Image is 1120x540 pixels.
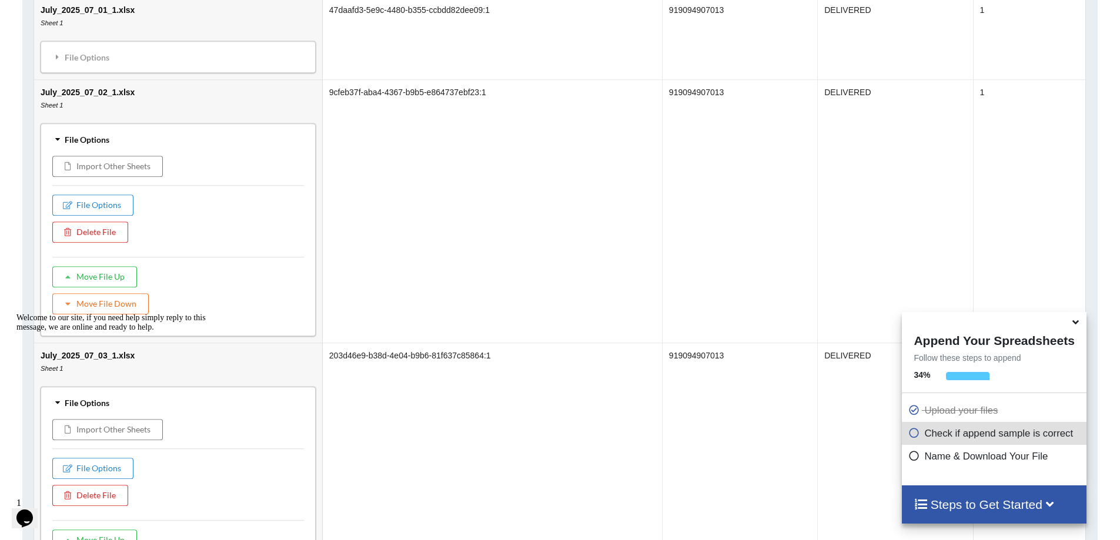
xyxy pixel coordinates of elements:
p: Check if append sample is correct [908,426,1083,441]
span: Welcome to our site, if you need help simply reply to this message, we are online and ready to help. [5,5,194,23]
i: Sheet 1 [41,19,63,26]
p: Name & Download Your File [908,449,1083,464]
td: 919094907013 [662,79,817,343]
p: Upload your files [908,403,1083,418]
button: Move File Down [52,293,149,314]
td: DELIVERED [818,79,973,343]
iframe: chat widget [12,308,223,487]
i: Sheet 1 [41,102,63,109]
button: Move File Up [52,266,137,287]
div: Welcome to our site, if you need help simply reply to this message, we are online and ready to help. [5,5,216,24]
td: 1 [973,79,1086,343]
div: File Options [44,45,312,69]
h4: Append Your Spreadsheets [902,330,1086,348]
button: Import Other Sheets [52,156,163,177]
b: 34 % [914,370,930,380]
div: File Options [44,127,312,152]
p: Follow these steps to append [902,352,1086,364]
td: 9cfeb37f-aba4-4367-b9b5-e864737ebf23:1 [322,79,662,343]
h4: Steps to Get Started [914,497,1074,512]
button: Delete File [52,485,128,506]
button: File Options [52,194,133,216]
button: Delete File [52,222,128,243]
td: July_2025_07_02_1.xlsx [34,79,322,343]
iframe: chat widget [12,493,49,528]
